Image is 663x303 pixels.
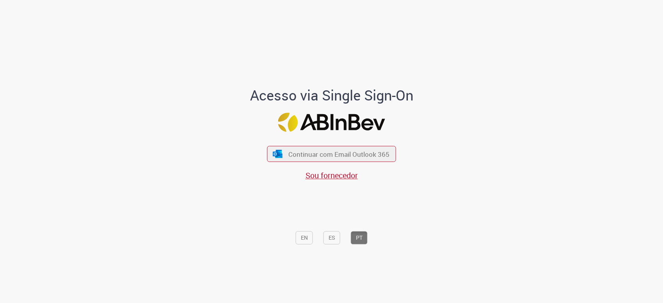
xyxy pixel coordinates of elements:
button: PT [351,231,368,244]
span: Continuar com Email Outlook 365 [288,149,390,158]
button: ES [323,231,340,244]
h1: Acesso via Single Sign-On [223,88,440,103]
img: ícone Azure/Microsoft 360 [272,150,283,158]
button: ícone Azure/Microsoft 360 Continuar com Email Outlook 365 [267,146,396,162]
img: Logo ABInBev [278,113,385,132]
a: Sou fornecedor [306,170,358,181]
button: EN [296,231,313,244]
